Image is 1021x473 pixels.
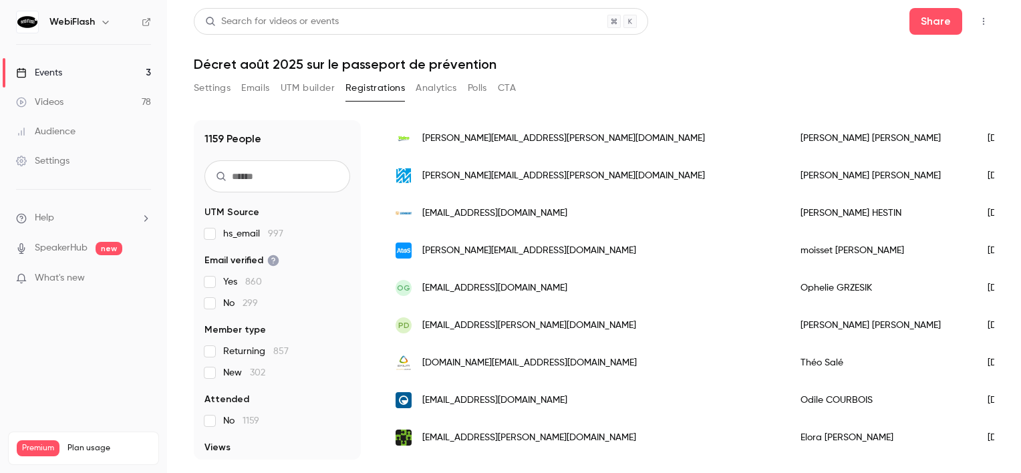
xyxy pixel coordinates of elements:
span: Yes [223,275,262,289]
button: Registrations [345,77,405,99]
img: ekium.eu [396,355,412,371]
span: Email verified [204,254,279,267]
div: Settings [16,154,69,168]
span: OG [397,282,410,294]
li: help-dropdown-opener [16,211,151,225]
div: Ophelie GRZESIK [787,269,974,307]
div: [PERSON_NAME] [PERSON_NAME] [787,120,974,157]
img: atos.net [396,243,412,259]
span: hs_email [223,227,283,241]
span: Plan usage [67,443,150,454]
span: UTM Source [204,206,259,219]
div: [PERSON_NAME] [PERSON_NAME] [787,157,974,194]
span: 857 [273,347,289,356]
div: Events [16,66,62,80]
img: valeo.com [396,130,412,146]
img: roquette.com [396,392,412,408]
div: [PERSON_NAME] [PERSON_NAME] [787,307,974,344]
span: [EMAIL_ADDRESS][PERSON_NAME][DOMAIN_NAME] [422,431,636,445]
div: Odile COURBOIS [787,381,974,419]
span: [PERSON_NAME][EMAIL_ADDRESS][DOMAIN_NAME] [422,244,636,258]
span: [EMAIL_ADDRESS][DOMAIN_NAME] [422,281,567,295]
a: SpeakerHub [35,241,88,255]
span: Member type [204,323,266,337]
h1: 1159 People [204,131,261,147]
button: Settings [194,77,231,99]
span: 302 [250,368,265,377]
span: No [223,297,258,310]
span: PD [398,319,410,331]
img: WebiFlash [17,11,38,33]
div: [PERSON_NAME] HESTIN [787,194,974,232]
div: Théo Salé [787,344,974,381]
img: leonhart.fr [396,205,412,221]
span: [EMAIL_ADDRESS][PERSON_NAME][DOMAIN_NAME] [422,319,636,333]
div: Elora [PERSON_NAME] [787,419,974,456]
span: [EMAIL_ADDRESS][DOMAIN_NAME] [422,393,567,408]
iframe: Noticeable Trigger [135,273,151,285]
span: [EMAIL_ADDRESS][DOMAIN_NAME] [422,206,567,220]
span: new [96,242,122,255]
span: 997 [268,229,283,239]
button: Share [909,8,962,35]
button: Analytics [416,77,457,99]
span: 860 [245,277,262,287]
span: [PERSON_NAME][EMAIL_ADDRESS][PERSON_NAME][DOMAIN_NAME] [422,169,705,183]
span: Premium [17,440,59,456]
span: Returning [223,345,289,358]
span: Attended [204,393,249,406]
span: 299 [243,299,258,308]
span: [PERSON_NAME][EMAIL_ADDRESS][PERSON_NAME][DOMAIN_NAME] [422,132,705,146]
button: UTM builder [281,77,335,99]
button: Polls [468,77,487,99]
div: Audience [16,125,76,138]
span: [DOMAIN_NAME][EMAIL_ADDRESS][DOMAIN_NAME] [422,356,637,370]
img: plainecommune.fr [396,430,412,446]
span: New [223,366,265,379]
span: Help [35,211,54,225]
h1: Décret août 2025 sur le passeport de prévention [194,56,994,72]
button: CTA [498,77,516,99]
div: moisset [PERSON_NAME] [787,232,974,269]
img: valdemarne.fr [396,168,412,184]
h6: WebiFlash [49,15,95,29]
span: What's new [35,271,85,285]
button: Emails [241,77,269,99]
div: Videos [16,96,63,109]
span: 1159 [243,416,259,426]
div: Search for videos or events [205,15,339,29]
span: No [223,414,259,428]
span: Views [204,441,231,454]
